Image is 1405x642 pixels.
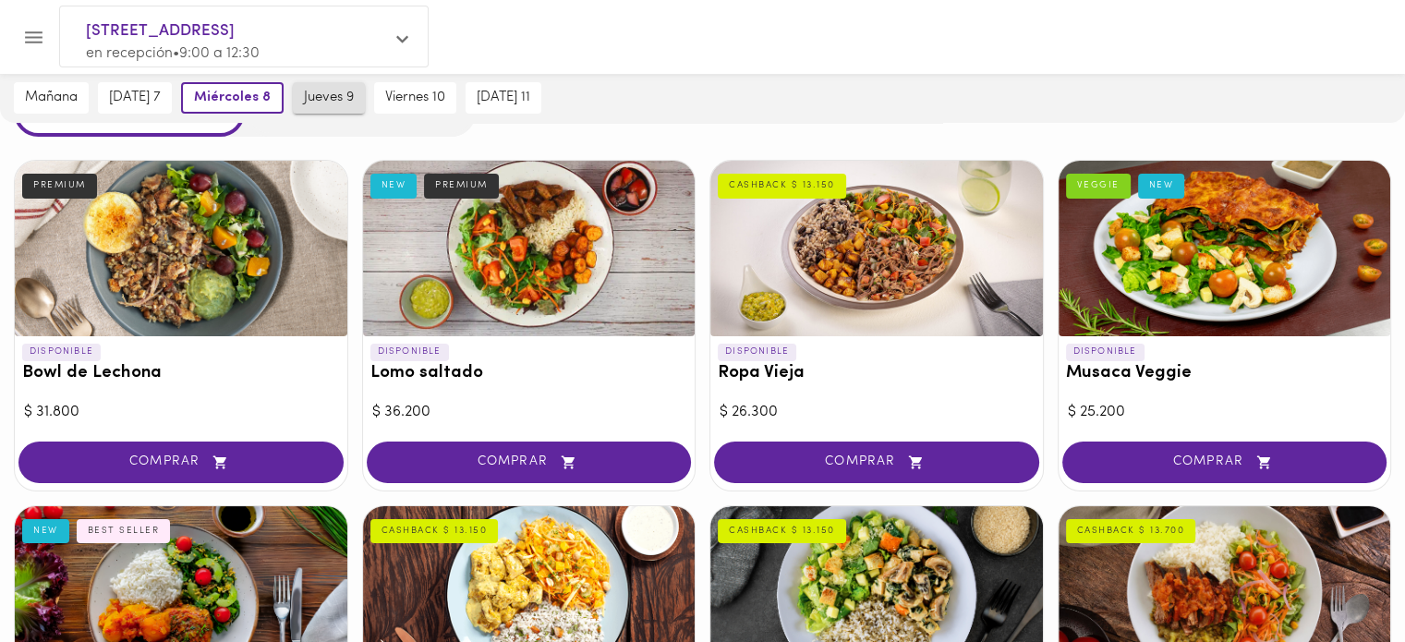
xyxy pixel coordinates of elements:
button: COMPRAR [714,442,1039,483]
button: miércoles 8 [181,82,284,114]
button: mañana [14,82,89,114]
span: mañana [25,90,78,106]
span: [DATE] 11 [477,90,530,106]
div: $ 26.300 [720,402,1034,423]
div: CASHBACK $ 13.700 [1066,519,1196,543]
p: DISPONIBLE [22,344,101,360]
p: DISPONIBLE [370,344,449,360]
button: viernes 10 [374,82,456,114]
button: jueves 9 [293,82,365,114]
button: COMPRAR [1062,442,1387,483]
h3: Musaca Veggie [1066,364,1384,383]
span: miércoles 8 [194,90,271,106]
div: CASHBACK $ 13.150 [370,519,499,543]
span: jueves 9 [304,90,354,106]
div: Ropa Vieja [710,161,1043,336]
span: viernes 10 [385,90,445,106]
span: en recepción • 9:00 a 12:30 [86,46,260,61]
span: COMPRAR [1085,454,1364,470]
p: DISPONIBLE [1066,344,1145,360]
span: COMPRAR [737,454,1016,470]
div: $ 36.200 [372,402,686,423]
button: [DATE] 7 [98,82,172,114]
div: CASHBACK $ 13.150 [718,519,846,543]
div: CASHBACK $ 13.150 [718,174,846,198]
span: COMPRAR [42,454,321,470]
div: Lomo saltado [363,161,696,336]
div: BEST SELLER [77,519,171,543]
div: NEW [1138,174,1185,198]
h3: Bowl de Lechona [22,364,340,383]
button: COMPRAR [367,442,692,483]
p: DISPONIBLE [718,344,796,360]
span: COMPRAR [390,454,669,470]
h3: Lomo saltado [370,364,688,383]
div: NEW [22,519,69,543]
div: PREMIUM [22,174,97,198]
h3: Ropa Vieja [718,364,1036,383]
span: [STREET_ADDRESS] [86,19,383,43]
div: NEW [370,174,418,198]
div: VEGGIE [1066,174,1131,198]
iframe: Messagebird Livechat Widget [1298,535,1387,624]
span: [DATE] 7 [109,90,161,106]
div: PREMIUM [424,174,499,198]
button: [DATE] 11 [466,82,541,114]
div: $ 31.800 [24,402,338,423]
div: Musaca Veggie [1059,161,1391,336]
div: Bowl de Lechona [15,161,347,336]
button: COMPRAR [18,442,344,483]
div: $ 25.200 [1068,402,1382,423]
button: Menu [11,15,56,60]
